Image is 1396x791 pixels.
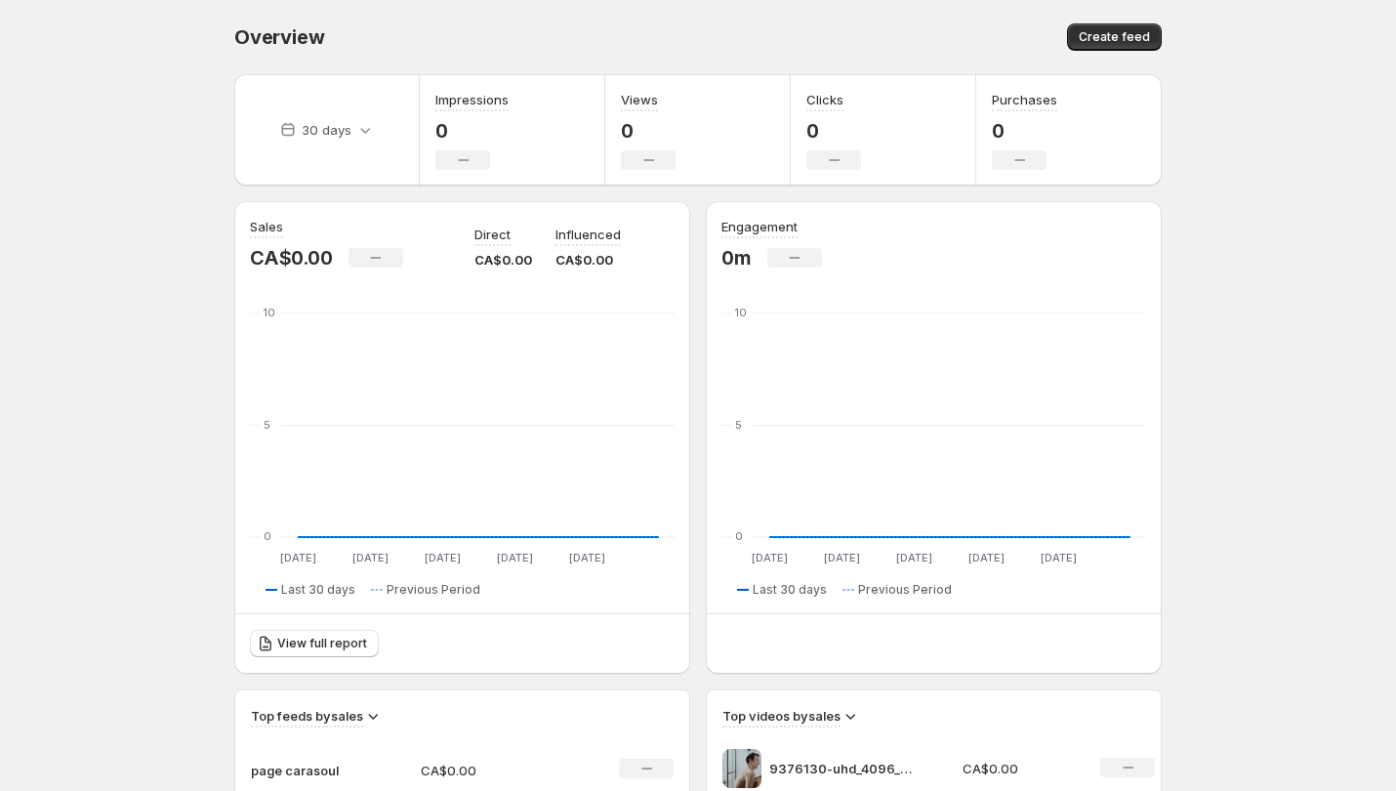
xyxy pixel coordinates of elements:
[824,551,860,564] text: [DATE]
[435,90,509,109] h3: Impressions
[1041,551,1077,564] text: [DATE]
[806,90,843,109] h3: Clicks
[735,306,747,319] text: 10
[896,551,932,564] text: [DATE]
[264,529,271,543] text: 0
[250,217,283,236] h3: Sales
[858,582,952,598] span: Previous Period
[250,630,379,657] a: View full report
[387,582,480,598] span: Previous Period
[621,90,658,109] h3: Views
[968,551,1005,564] text: [DATE]
[435,119,509,143] p: 0
[497,551,533,564] text: [DATE]
[555,250,621,270] p: CA$0.00
[264,306,275,319] text: 10
[721,246,752,270] p: 0m
[250,246,333,270] p: CA$0.00
[721,217,798,236] h3: Engagement
[992,119,1057,143] p: 0
[722,749,761,788] img: 9376130-uhd_4096_2160_25fps
[425,551,461,564] text: [DATE]
[474,250,532,270] p: CA$0.00
[421,761,559,780] p: CA$0.00
[277,636,367,651] span: View full report
[806,119,861,143] p: 0
[769,759,916,778] p: 9376130-uhd_4096_2160_25fps
[992,90,1057,109] h3: Purchases
[735,418,742,432] text: 5
[963,759,1078,778] p: CA$0.00
[234,25,324,49] span: Overview
[474,225,511,244] p: Direct
[722,706,841,726] h3: Top videos by sales
[264,418,270,432] text: 5
[753,582,827,598] span: Last 30 days
[752,551,788,564] text: [DATE]
[569,551,605,564] text: [DATE]
[281,582,355,598] span: Last 30 days
[280,551,316,564] text: [DATE]
[251,761,349,780] p: page carasoul
[1067,23,1162,51] button: Create feed
[1079,29,1150,45] span: Create feed
[352,551,389,564] text: [DATE]
[621,119,676,143] p: 0
[302,120,351,140] p: 30 days
[251,706,363,726] h3: Top feeds by sales
[735,529,743,543] text: 0
[555,225,621,244] p: Influenced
